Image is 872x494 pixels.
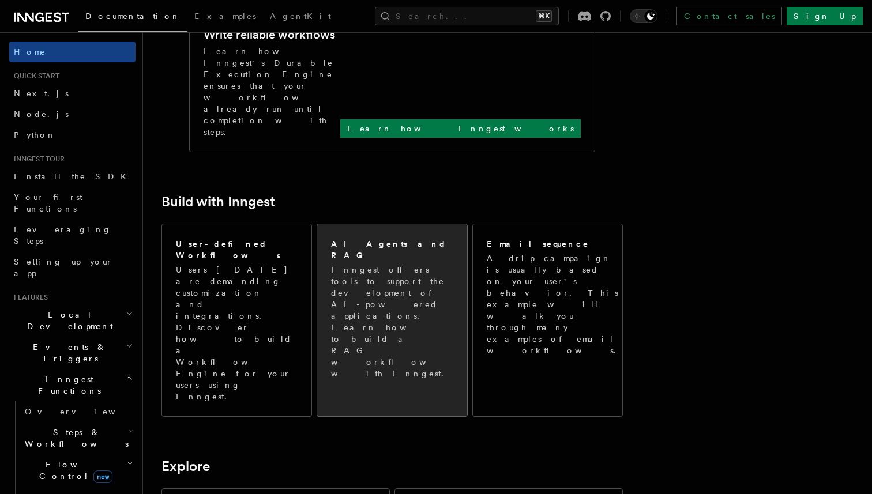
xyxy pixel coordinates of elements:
span: Flow Control [20,459,127,482]
a: Explore [161,458,210,474]
p: Inngest offers tools to support the development of AI-powered applications. Learn how to build a ... [331,264,454,379]
span: Leveraging Steps [14,225,111,246]
span: AgentKit [270,12,331,21]
a: Setting up your app [9,251,136,284]
span: Install the SDK [14,172,133,181]
span: Local Development [9,309,126,332]
button: Flow Controlnew [20,454,136,487]
span: Overview [25,407,144,416]
p: Learn how Inngest works [347,123,574,134]
a: AgentKit [263,3,338,31]
a: Documentation [78,3,187,32]
span: Features [9,293,48,302]
span: Inngest tour [9,154,65,164]
span: Events & Triggers [9,341,126,364]
span: Next.js [14,89,69,98]
a: Sign Up [787,7,863,25]
span: Documentation [85,12,181,21]
h2: Write reliable workflows [204,27,335,43]
h2: Email sequence [487,238,589,250]
p: Learn how Inngest's Durable Execution Engine ensures that your workflow already run until complet... [204,46,340,138]
button: Local Development [9,304,136,337]
span: Quick start [9,71,59,81]
span: Python [14,130,56,139]
button: Steps & Workflows [20,422,136,454]
a: Python [9,125,136,145]
a: AI Agents and RAGInngest offers tools to support the development of AI-powered applications. Lear... [317,224,467,417]
kbd: ⌘K [536,10,552,22]
a: Node.js [9,104,136,125]
a: Email sequenceA drip campaign is usually based on your user's behavior. This example will walk yo... [472,224,623,417]
a: Install the SDK [9,166,136,187]
span: new [93,470,112,483]
p: Users [DATE] are demanding customization and integrations. Discover how to build a Workflow Engin... [176,264,298,402]
span: Inngest Functions [9,374,125,397]
a: Examples [187,3,263,31]
span: Examples [194,12,256,21]
button: Inngest Functions [9,369,136,401]
p: A drip campaign is usually based on your user's behavior. This example will walk you through many... [487,252,623,356]
button: Toggle dark mode [630,9,657,23]
span: Steps & Workflows [20,427,129,450]
a: Next.js [9,83,136,104]
a: Learn how Inngest works [340,119,581,138]
h2: AI Agents and RAG [331,238,454,261]
button: Search...⌘K [375,7,559,25]
a: Build with Inngest [161,194,275,210]
a: Home [9,42,136,62]
span: Home [14,46,46,58]
a: Contact sales [676,7,782,25]
a: Your first Functions [9,187,136,219]
span: Your first Functions [14,193,82,213]
a: User-defined WorkflowsUsers [DATE] are demanding customization and integrations. Discover how to ... [161,224,312,417]
a: Leveraging Steps [9,219,136,251]
button: Events & Triggers [9,337,136,369]
span: Setting up your app [14,257,113,278]
h2: User-defined Workflows [176,238,298,261]
a: Overview [20,401,136,422]
span: Node.js [14,110,69,119]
